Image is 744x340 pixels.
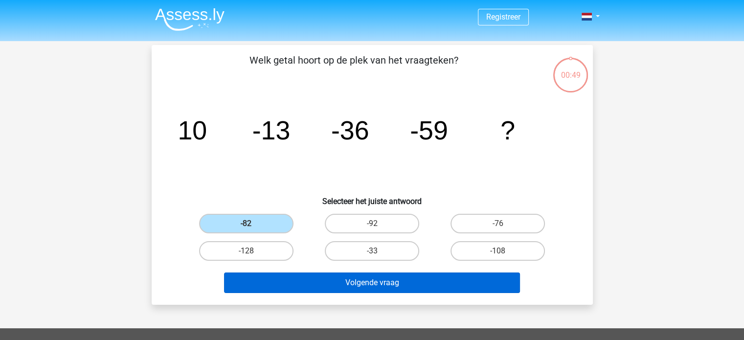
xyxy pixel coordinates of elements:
button: Volgende vraag [224,272,520,293]
label: -108 [451,241,545,261]
img: Assessly [155,8,225,31]
tspan: -36 [331,115,369,145]
tspan: ? [500,115,515,145]
label: -76 [451,214,545,233]
label: -128 [199,241,293,261]
label: -33 [325,241,419,261]
tspan: -59 [410,115,448,145]
label: -92 [325,214,419,233]
div: 00:49 [552,57,589,81]
tspan: -13 [252,115,290,145]
label: -82 [199,214,293,233]
a: Registreer [486,12,520,22]
tspan: 10 [178,115,207,145]
h6: Selecteer het juiste antwoord [167,189,577,206]
p: Welk getal hoort op de plek van het vraagteken? [167,53,541,82]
